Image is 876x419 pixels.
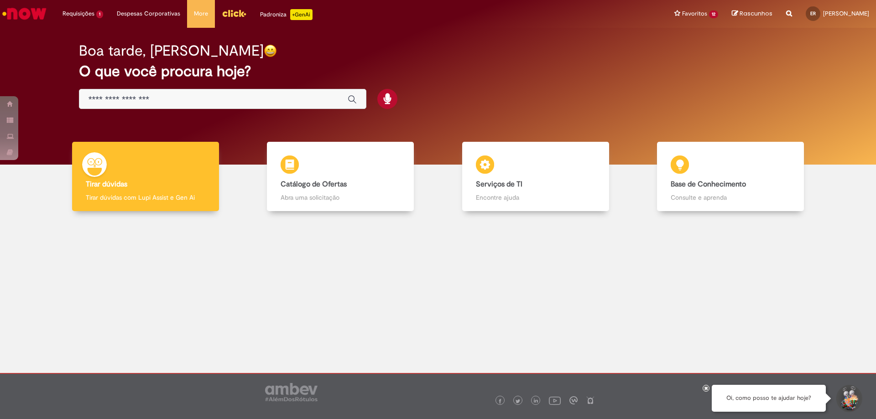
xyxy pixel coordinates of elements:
img: logo_footer_workplace.png [569,396,578,404]
button: Iniciar Conversa de Suporte [835,385,862,412]
a: Base de Conhecimento Consulte e aprenda [633,142,829,212]
img: logo_footer_naosei.png [586,396,594,404]
div: Padroniza [260,9,313,20]
h2: Boa tarde, [PERSON_NAME] [79,43,264,59]
img: logo_footer_youtube.png [549,394,561,406]
p: Tirar dúvidas com Lupi Assist e Gen Ai [86,193,205,202]
span: Rascunhos [740,9,772,18]
b: Catálogo de Ofertas [281,180,347,189]
span: 12 [709,10,718,18]
img: logo_footer_ambev_rotulo_gray.png [265,383,318,401]
span: More [194,9,208,18]
span: [PERSON_NAME] [823,10,869,17]
img: logo_footer_linkedin.png [534,398,538,404]
a: Serviços de TI Encontre ajuda [438,142,633,212]
p: Consulte e aprenda [671,193,790,202]
span: Favoritos [682,9,707,18]
a: Tirar dúvidas Tirar dúvidas com Lupi Assist e Gen Ai [48,142,243,212]
span: Requisições [63,9,94,18]
a: Rascunhos [732,10,772,18]
p: Encontre ajuda [476,193,595,202]
img: ServiceNow [1,5,48,23]
p: Abra uma solicitação [281,193,400,202]
img: logo_footer_twitter.png [516,399,520,403]
img: logo_footer_facebook.png [498,399,502,403]
span: Despesas Corporativas [117,9,180,18]
img: click_logo_yellow_360x200.png [222,6,246,20]
p: +GenAi [290,9,313,20]
b: Base de Conhecimento [671,180,746,189]
b: Tirar dúvidas [86,180,127,189]
b: Serviços de TI [476,180,522,189]
img: happy-face.png [264,44,277,57]
div: Oi, como posso te ajudar hoje? [712,385,826,412]
h2: O que você procura hoje? [79,63,798,79]
span: ER [810,10,816,16]
a: Catálogo de Ofertas Abra uma solicitação [243,142,438,212]
span: 1 [96,10,103,18]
